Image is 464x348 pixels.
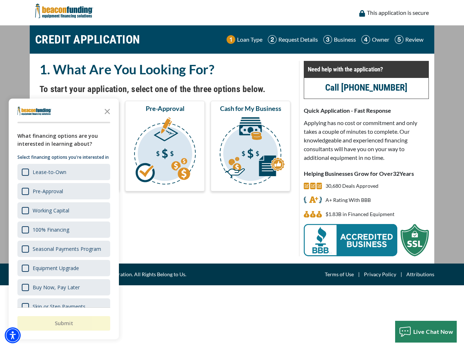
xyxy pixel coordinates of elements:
[17,260,110,276] div: Equipment Upgrade
[125,101,205,191] button: Pre-Approval
[308,65,425,74] p: Need help with the application?
[33,265,79,272] div: Equipment Upgrade
[354,270,364,279] span: |
[361,35,370,44] img: Step 4
[395,35,403,44] img: Step 5
[17,164,110,180] div: Lease-to-Own
[211,101,290,191] button: Cash for My Business
[33,245,101,252] div: Seasonal Payments Program
[304,119,429,162] p: Applying has no cost or commitment and only takes a couple of minutes to complete. Our knowledgea...
[17,154,110,161] p: Select financing options you're interested in
[17,279,110,295] div: Buy Now, Pay Later
[359,10,365,17] img: lock icon to convery security
[100,104,115,118] button: Close the survey
[323,35,332,44] img: Step 3
[237,35,262,44] p: Loan Type
[212,116,289,188] img: Cash for My Business
[372,35,389,44] p: Owner
[406,270,434,279] a: Attributions
[396,270,406,279] span: |
[393,170,399,177] span: 32
[268,35,277,44] img: Step 2
[326,196,371,204] p: A+ Rating With BBB
[17,316,110,331] button: Submit
[326,210,394,219] p: $1,833,535,228 in Financed Equipment
[146,104,185,113] span: Pre-Approval
[278,35,318,44] p: Request Details
[33,188,63,195] div: Pre-Approval
[17,221,110,238] div: 100% Financing
[220,104,281,113] span: Cash for My Business
[304,106,429,115] p: Quick Application - Fast Response
[33,284,80,291] div: Buy Now, Pay Later
[17,132,110,148] div: What financing options are you interested in learning about?
[304,169,429,178] p: Helping Businesses Grow for Over Years
[17,183,110,199] div: Pre-Approval
[405,35,423,44] p: Review
[33,303,86,310] div: Skip or Step Payments
[17,107,51,115] img: Company logo
[9,99,119,339] div: Survey
[413,328,453,335] span: Live Chat Now
[17,298,110,315] div: Skip or Step Payments
[304,224,429,256] img: BBB Acredited Business and SSL Protection
[40,61,290,78] h2: 1. What Are You Looking For?
[325,82,407,93] a: call (312) 837-0605
[325,270,354,279] a: Terms of Use
[127,116,203,188] img: Pre-Approval
[326,182,378,190] p: 30,680 Deals Approved
[395,321,457,343] button: Live Chat Now
[17,241,110,257] div: Seasonal Payments Program
[40,83,290,95] h4: To start your application, select one of the three options below.
[33,226,69,233] div: 100% Financing
[364,270,396,279] a: Privacy Policy
[33,207,69,214] div: Working Capital
[17,202,110,219] div: Working Capital
[5,327,21,343] div: Accessibility Menu
[334,35,356,44] p: Business
[33,169,66,175] div: Lease-to-Own
[35,29,140,50] h1: CREDIT APPLICATION
[227,35,235,44] img: Step 1
[367,8,429,17] p: This application is secure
